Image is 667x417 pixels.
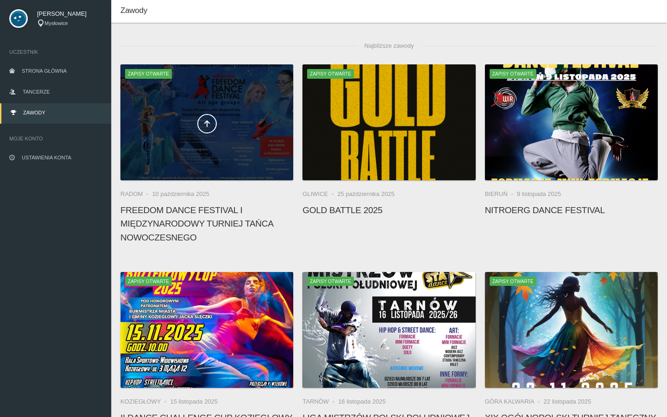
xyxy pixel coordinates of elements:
span: Zapisy otwarte [125,69,172,78]
h4: FREEDOM DANCE FESTIVAL I Międzynarodowy Turniej Tańca Nowoczesnego [120,203,293,244]
li: Gliwice [302,190,337,199]
span: Zawody [120,6,147,15]
img: XIX Ogólnopolski Turniej Taneczny "Taneczne Pejzaże" [485,272,658,388]
li: 15 listopada 2025 [170,397,218,406]
span: Zapisy otwarte [125,277,172,286]
img: II Dance Challenge Cup KOZIEGŁOWY [120,272,293,388]
a: II Dance Challenge Cup KOZIEGŁOWYZapisy otwarte [120,272,293,388]
img: Gold Battle 2025 [302,64,475,180]
li: 10 października 2025 [152,190,209,199]
li: 25 października 2025 [337,190,395,199]
span: Zapisy otwarte [307,277,354,286]
img: Liga Mistrzów Polski Południowej [302,272,475,388]
h4: Gold Battle 2025 [302,203,475,217]
div: Mysłowice [37,19,102,27]
li: Bieruń [485,190,517,199]
li: Radom [120,190,152,199]
li: Koziegłowy [120,397,170,406]
li: 9 listopada 2025 [517,190,561,199]
span: Ustawienia konta [22,155,71,160]
span: Tancerze [23,89,50,95]
span: Zapisy otwarte [307,69,354,78]
li: Tarnów [302,397,338,406]
span: Uczestnik [9,47,102,57]
span: Zapisy otwarte [490,277,536,286]
li: Góra Kalwaria [485,397,544,406]
span: [PERSON_NAME] [37,9,102,19]
li: 22 listopada 2025 [544,397,591,406]
a: FREEDOM DANCE FESTIVAL I Międzynarodowy Turniej Tańca NowoczesnegoZapisy otwarte [120,64,293,180]
span: Zawody [23,110,45,115]
li: 16 listopada 2025 [338,397,386,406]
img: NitroErg Dance Festival [485,64,658,180]
a: NitroErg Dance FestivalZapisy otwarte [485,64,658,180]
span: Najbliższe zawody [357,37,422,55]
a: Gold Battle 2025Zapisy otwarte [302,64,475,180]
span: Zapisy otwarte [490,69,536,78]
a: Liga Mistrzów Polski PołudniowejZapisy otwarte [302,272,475,388]
img: svg [9,9,28,28]
span: Strona główna [22,68,67,74]
h4: NitroErg Dance Festival [485,203,658,217]
span: Moje konto [9,134,102,143]
a: XIX Ogólnopolski Turniej Taneczny "Taneczne Pejzaże"Zapisy otwarte [485,272,658,388]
